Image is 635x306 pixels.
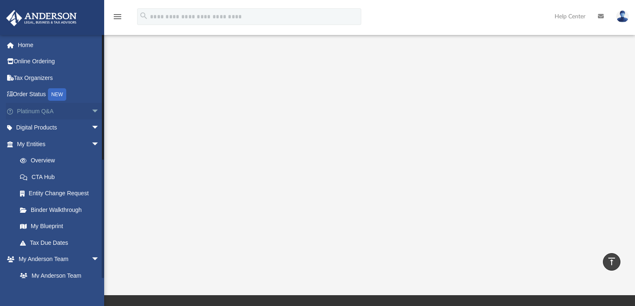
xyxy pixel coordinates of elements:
a: My Anderson Team [12,267,104,284]
a: menu [112,16,122,22]
a: Entity Change Request [12,185,112,202]
a: Digital Productsarrow_drop_down [6,119,112,136]
i: search [139,11,148,20]
a: My Blueprint [12,218,108,235]
a: Tax Due Dates [12,234,112,251]
a: Binder Walkthrough [12,202,112,218]
span: arrow_drop_down [91,103,108,120]
img: User Pic [616,10,629,22]
a: Overview [12,152,112,169]
a: Order StatusNEW [6,86,112,103]
div: NEW [48,88,66,101]
i: menu [112,12,122,22]
a: My Anderson Teamarrow_drop_down [6,251,108,268]
span: arrow_drop_down [91,251,108,268]
a: Tax Organizers [6,70,112,86]
i: vertical_align_top [607,256,617,266]
a: CTA Hub [12,169,112,185]
a: Home [6,37,112,53]
span: arrow_drop_down [91,136,108,153]
a: My Entitiesarrow_drop_down [6,136,112,152]
img: Anderson Advisors Platinum Portal [4,10,79,26]
a: Platinum Q&Aarrow_drop_down [6,103,112,119]
a: vertical_align_top [603,253,620,271]
span: arrow_drop_down [91,119,108,137]
a: Online Ordering [6,53,112,70]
